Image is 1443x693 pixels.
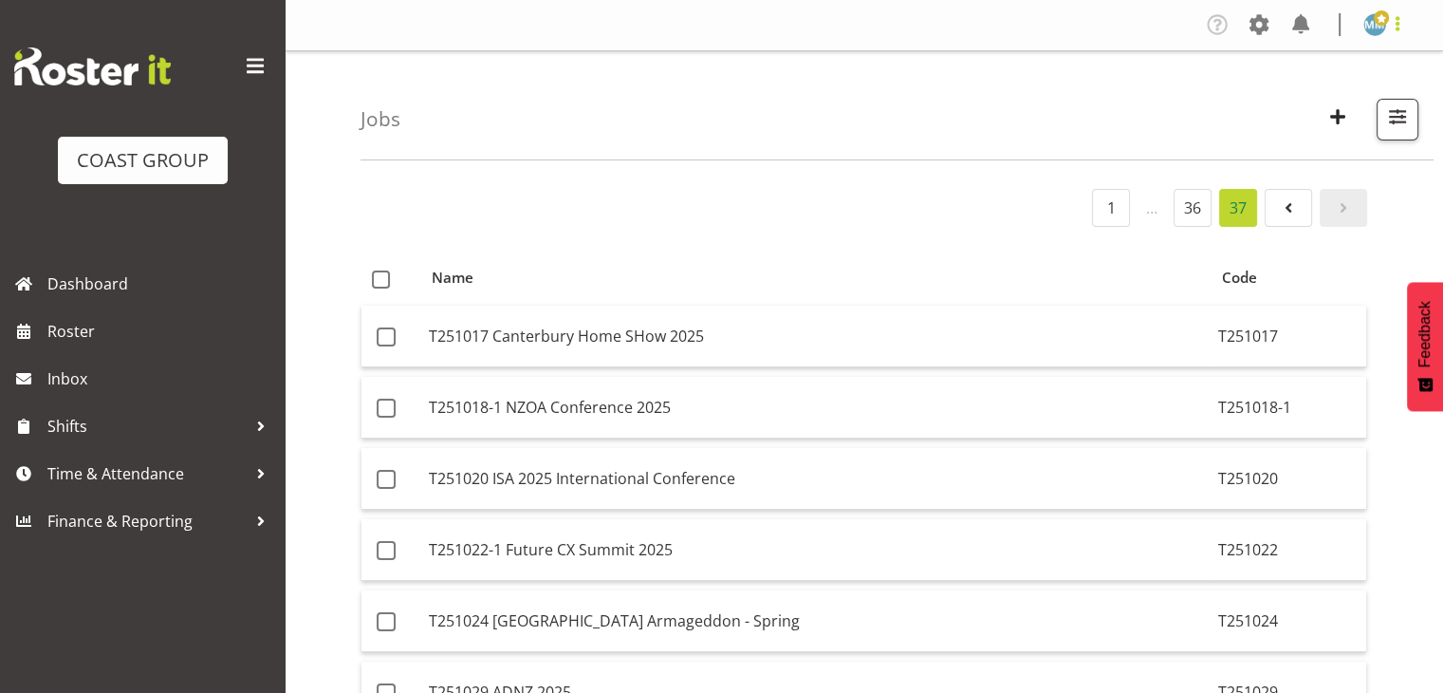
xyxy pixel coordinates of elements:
span: Time & Attendance [47,459,247,488]
td: T251017 [1211,306,1366,367]
td: T251017 Canterbury Home SHow 2025 [421,306,1211,367]
span: Finance & Reporting [47,507,247,535]
button: Create New Job [1318,99,1358,140]
img: Rosterit website logo [14,47,171,85]
span: Name [432,267,473,289]
span: Dashboard [47,270,275,298]
span: Shifts [47,412,247,440]
td: T251022-1 Future CX Summit 2025 [421,519,1211,581]
span: Roster [47,317,275,346]
a: 1 [1092,189,1130,227]
td: T251022 [1211,519,1366,581]
span: Feedback [1416,301,1434,367]
button: Feedback - Show survey [1407,282,1443,411]
td: T251024 [1211,590,1366,652]
td: T251018-1 NZOA Conference 2025 [421,377,1211,439]
td: T251018-1 [1211,377,1366,439]
h4: Jobs [361,108,400,130]
a: 36 [1174,189,1212,227]
span: Inbox [47,365,275,393]
div: COAST GROUP [77,146,209,175]
span: Code [1222,267,1257,289]
td: T251020 ISA 2025 International Conference [421,448,1211,510]
img: monique-mitchell1176.jpg [1363,13,1386,36]
td: T251024 [GEOGRAPHIC_DATA] Armageddon - Spring [421,590,1211,652]
button: Filter Jobs [1377,99,1418,140]
td: T251020 [1211,448,1366,510]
